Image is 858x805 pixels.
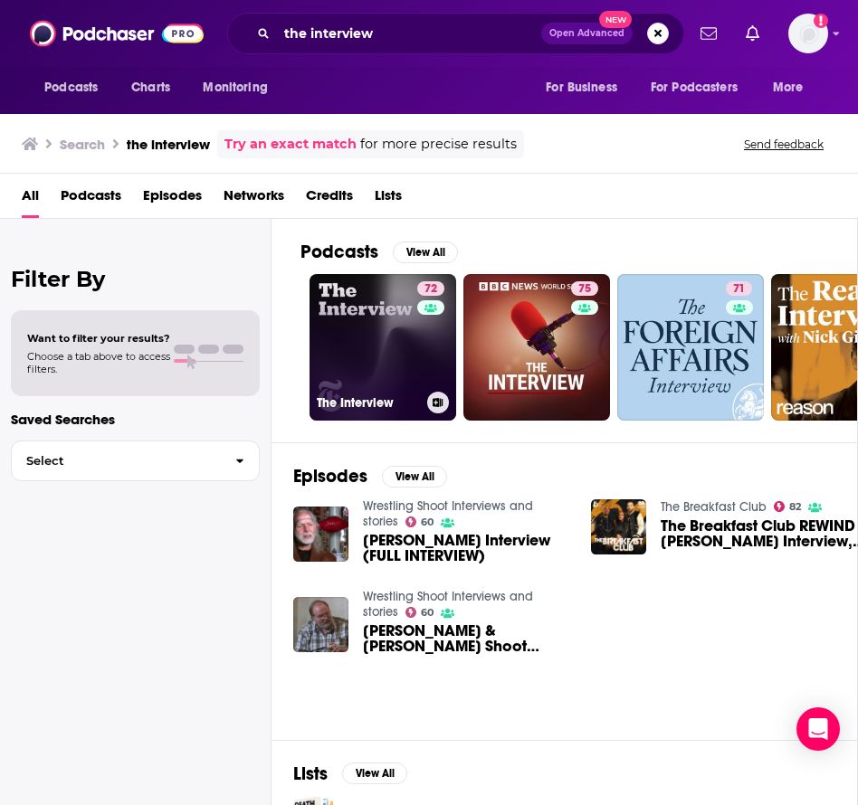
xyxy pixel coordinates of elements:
span: Select [12,455,221,467]
button: open menu [32,71,121,105]
a: 60 [405,516,434,527]
span: For Business [546,75,617,100]
span: Want to filter your results? [27,332,170,345]
a: Charts [119,71,181,105]
button: open menu [760,71,826,105]
a: 60 [405,607,434,618]
a: ListsView All [293,762,407,785]
span: 82 [789,503,801,511]
h2: Episodes [293,465,367,488]
a: 72The Interview [310,274,456,421]
a: Lists [375,181,402,218]
span: [PERSON_NAME] Interview (FULL INTERVIEW) [363,533,569,563]
button: open menu [533,71,640,105]
h2: Filter By [11,266,260,292]
div: Open Intercom Messenger [796,707,840,751]
span: 72 [424,280,437,298]
svg: Add a profile image [814,14,828,28]
a: Ole Anderson & Ricky Morton Shoot Interview (FULL INTERVIEW) [363,623,569,654]
a: The Breakfast Club [661,499,767,515]
span: Logged in as Isla [788,14,828,53]
span: for more precise results [360,134,517,155]
a: Wrestling Shoot Interviews and stories [363,498,533,529]
span: For Podcasters [651,75,738,100]
a: EpisodesView All [293,465,447,488]
button: open menu [639,71,764,105]
span: 60 [421,609,434,617]
a: Networks [224,181,284,218]
img: Podchaser - Follow, Share and Rate Podcasts [30,16,204,51]
span: [PERSON_NAME] & [PERSON_NAME] Shoot Interview (FULL INTERVIEW) [363,623,569,654]
span: 75 [578,280,591,298]
button: View All [342,762,407,784]
a: Show notifications dropdown [693,18,724,49]
a: 82 [774,501,802,512]
img: Ole Anderson & Ricky Morton Shoot Interview (FULL INTERVIEW) [293,597,348,652]
a: Episodes [143,181,202,218]
span: New [599,11,632,28]
h3: The Interview [317,395,420,411]
a: 71 [726,281,752,296]
span: Choose a tab above to access filters. [27,350,170,375]
h2: Podcasts [300,241,378,263]
button: View All [393,241,458,263]
span: 71 [733,280,745,298]
h3: Search [60,136,105,153]
input: Search podcasts, credits, & more... [277,19,541,48]
a: 71 [617,274,764,421]
a: 75 [571,281,598,296]
p: Saved Searches [11,411,260,428]
h3: the interview [127,136,210,153]
button: View All [382,466,447,488]
button: Send feedback [739,137,829,152]
button: Show profile menu [788,14,828,53]
span: 60 [421,518,434,526]
span: More [773,75,804,100]
span: Podcasts [44,75,98,100]
div: Search podcasts, credits, & more... [227,13,684,54]
a: Credits [306,181,353,218]
img: The Breakfast Club REWIND ( Usher Interview, Ric Flair Interview and Yung Miami Interview) [591,499,646,554]
a: Show notifications dropdown [739,18,767,49]
span: Open Advanced [549,29,624,38]
img: Jimmy Valiant Interview (FULL INTERVIEW) [293,507,348,562]
button: open menu [190,71,291,105]
a: Wrestling Shoot Interviews and stories [363,589,533,620]
a: Podcasts [61,181,121,218]
button: Open AdvancedNew [541,23,633,44]
a: 72 [417,281,444,296]
h2: Lists [293,762,328,785]
a: PodcastsView All [300,241,458,263]
a: All [22,181,39,218]
a: Try an exact match [224,134,357,155]
span: Monitoring [203,75,267,100]
a: Jimmy Valiant Interview (FULL INTERVIEW) [363,533,569,563]
a: 75 [463,274,610,421]
span: Charts [131,75,170,100]
button: Select [11,440,260,481]
img: User Profile [788,14,828,53]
